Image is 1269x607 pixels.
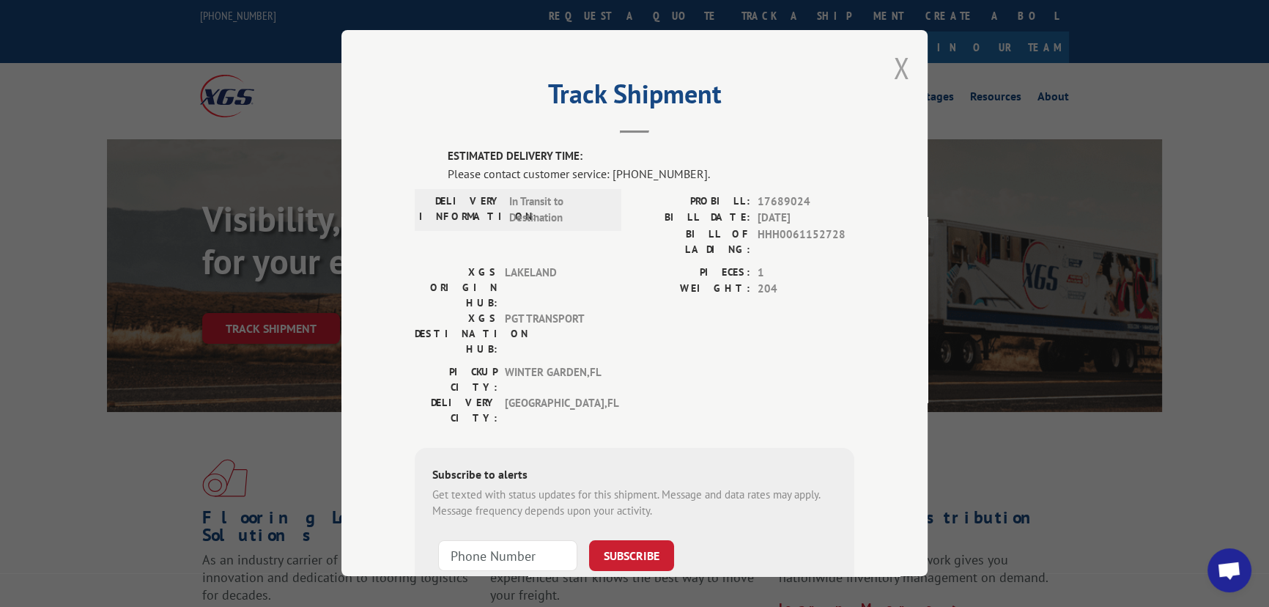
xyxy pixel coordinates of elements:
span: [DATE] [758,210,854,227]
label: WEIGHT: [634,281,750,298]
span: HHH0061152728 [758,227,854,257]
label: PROBILL: [634,194,750,210]
label: XGS ORIGIN HUB: [415,265,497,311]
span: In Transit to Destination [509,194,608,227]
label: PICKUP CITY: [415,364,497,395]
label: XGS DESTINATION HUB: [415,311,497,357]
div: Please contact customer service: [PHONE_NUMBER]. [448,165,854,183]
label: DELIVERY INFORMATION: [419,194,502,227]
label: PIECES: [634,265,750,282]
div: Subscribe to alerts [432,466,837,487]
span: 204 [758,281,854,298]
label: BILL OF LADING: [634,227,750,257]
h2: Track Shipment [415,84,854,111]
span: 17689024 [758,194,854,210]
span: PGT TRANSPORT [505,311,604,357]
div: Get texted with status updates for this shipment. Message and data rates may apply. Message frequ... [432,487,837,520]
button: Close modal [893,48,909,87]
label: BILL DATE: [634,210,750,227]
label: DELIVERY CITY: [415,395,497,426]
div: Open chat [1207,548,1251,592]
span: 1 [758,265,854,282]
input: Phone Number [438,540,577,571]
span: WINTER GARDEN , FL [505,364,604,395]
span: LAKELAND [505,265,604,311]
span: [GEOGRAPHIC_DATA] , FL [505,395,604,426]
label: ESTIMATED DELIVERY TIME: [448,148,854,165]
button: SUBSCRIBE [589,540,674,571]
